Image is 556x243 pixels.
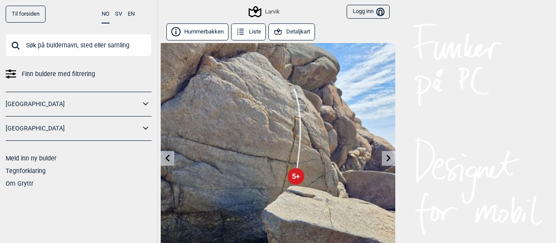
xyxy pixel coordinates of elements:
input: Søk på buldernavn, sted eller samling [6,34,152,57]
a: [GEOGRAPHIC_DATA] [6,122,140,135]
button: EN [128,6,135,23]
button: Logg inn [347,5,390,19]
a: [GEOGRAPHIC_DATA] [6,98,140,110]
button: NO [102,6,109,23]
button: Detaljkart [268,23,315,40]
div: Larvik [250,7,279,17]
a: Meld inn ny bulder [6,155,56,162]
a: Tegnforklaring [6,167,46,174]
button: Liste [231,23,266,40]
a: Om Gryttr [6,180,33,187]
button: Hummerbakken [166,23,228,40]
a: Finn buldere med filtrering [6,68,152,80]
button: SV [115,6,122,23]
span: Finn buldere med filtrering [22,68,95,80]
a: Til forsiden [6,6,46,23]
